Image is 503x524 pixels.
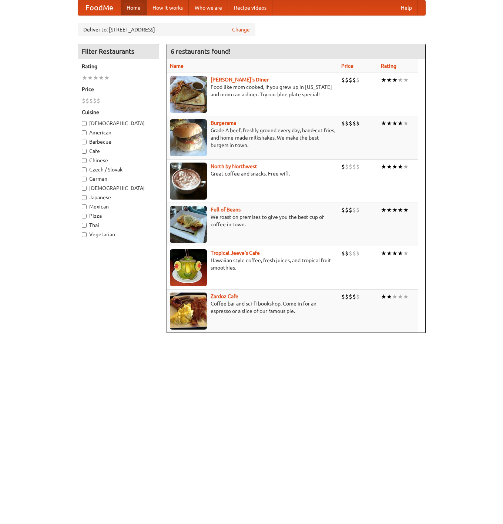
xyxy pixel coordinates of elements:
[82,149,87,154] input: Cafe
[211,163,257,169] a: North by Northwest
[170,163,207,200] img: north.jpg
[82,86,155,93] h5: Price
[349,119,352,127] li: $
[170,300,335,315] p: Coffee bar and sci-fi bookshop. Come in for an espresso or a slice of our famous pie.
[211,77,269,83] a: [PERSON_NAME]'s Diner
[403,76,409,84] li: ★
[398,163,403,171] li: ★
[392,206,398,214] li: ★
[356,206,360,214] li: $
[386,119,392,127] li: ★
[82,138,155,146] label: Barbecue
[98,74,104,82] li: ★
[170,63,184,69] a: Name
[352,76,356,84] li: $
[356,293,360,301] li: $
[147,0,189,15] a: How it works
[82,109,155,116] h5: Cuisine
[82,204,87,209] input: Mexican
[93,74,98,82] li: ★
[170,170,335,177] p: Great coffee and snacks. Free wifi.
[403,249,409,257] li: ★
[398,119,403,127] li: ★
[341,293,345,301] li: $
[82,223,87,228] input: Thai
[349,76,352,84] li: $
[403,293,409,301] li: ★
[82,97,85,105] li: $
[381,119,386,127] li: ★
[211,293,238,299] a: Zardoz Cafe
[82,175,155,183] label: German
[381,63,396,69] a: Rating
[356,119,360,127] li: $
[386,249,392,257] li: ★
[189,0,228,15] a: Who we are
[170,213,335,228] p: We roast on premises to give you the best cup of coffee in town.
[381,249,386,257] li: ★
[381,206,386,214] li: ★
[93,97,97,105] li: $
[82,231,155,238] label: Vegetarian
[386,76,392,84] li: ★
[349,163,352,171] li: $
[398,293,403,301] li: ★
[392,163,398,171] li: ★
[82,167,87,172] input: Czech / Slovak
[352,206,356,214] li: $
[398,206,403,214] li: ★
[211,250,260,256] a: Tropical Jeeve's Cafe
[386,163,392,171] li: ★
[82,158,87,163] input: Chinese
[345,249,349,257] li: $
[78,0,121,15] a: FoodMe
[341,206,345,214] li: $
[104,74,110,82] li: ★
[341,63,353,69] a: Price
[170,119,207,156] img: burgerama.jpg
[82,63,155,70] h5: Rating
[392,249,398,257] li: ★
[381,163,386,171] li: ★
[349,206,352,214] li: $
[82,212,155,220] label: Pizza
[403,163,409,171] li: ★
[345,119,349,127] li: $
[356,249,360,257] li: $
[211,207,241,213] a: Full of Beans
[170,293,207,330] img: zardoz.jpg
[398,76,403,84] li: ★
[170,127,335,149] p: Grade A beef, freshly ground every day, hand-cut fries, and home-made milkshakes. We make the bes...
[82,232,87,237] input: Vegetarian
[345,293,349,301] li: $
[403,206,409,214] li: ★
[403,119,409,127] li: ★
[170,257,335,271] p: Hawaiian style coffee, fresh juices, and tropical fruit smoothies.
[82,184,155,192] label: [DEMOGRAPHIC_DATA]
[352,163,356,171] li: $
[87,74,93,82] li: ★
[381,293,386,301] li: ★
[392,119,398,127] li: ★
[82,177,87,181] input: German
[170,76,207,113] img: sallys.jpg
[395,0,418,15] a: Help
[82,195,87,200] input: Japanese
[85,97,89,105] li: $
[341,163,345,171] li: $
[170,249,207,286] img: jeeves.jpg
[356,76,360,84] li: $
[171,48,231,55] ng-pluralize: 6 restaurants found!
[78,23,255,36] div: Deliver to: [STREET_ADDRESS]
[97,97,100,105] li: $
[82,74,87,82] li: ★
[341,249,345,257] li: $
[82,130,87,135] input: American
[211,120,236,126] a: Burgerama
